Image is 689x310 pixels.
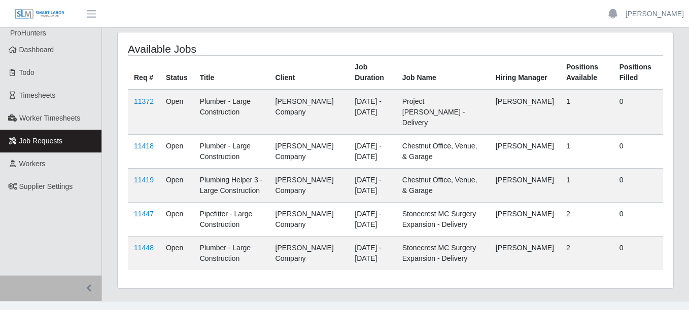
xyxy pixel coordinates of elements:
a: 11448 [134,244,154,252]
td: [DATE] - [DATE] [349,90,396,135]
td: [DATE] - [DATE] [349,237,396,270]
th: Positions Available [560,56,613,90]
td: Pipefitter - Large Construction [194,203,269,237]
th: Title [194,56,269,90]
h4: Available Jobs [128,43,342,55]
td: 0 [613,203,663,237]
a: 11447 [134,210,154,218]
td: [PERSON_NAME] Company [269,90,349,135]
th: Positions Filled [613,56,663,90]
td: Open [160,169,194,203]
td: 2 [560,237,613,270]
td: Chestnut Office, Venue, & Garage [396,135,490,169]
td: 1 [560,135,613,169]
a: [PERSON_NAME] [626,9,684,19]
th: Job Name [396,56,490,90]
td: Stonecrest MC Surgery Expansion - Delivery [396,203,490,237]
td: Plumber - Large Construction [194,237,269,270]
td: [PERSON_NAME] Company [269,169,349,203]
td: [PERSON_NAME] Company [269,135,349,169]
a: 11418 [134,142,154,150]
td: 1 [560,169,613,203]
th: Job Duration [349,56,396,90]
span: Dashboard [19,46,54,54]
td: Plumber - Large Construction [194,90,269,135]
td: [DATE] - [DATE] [349,135,396,169]
td: Plumbing Helper 3 - Large Construction [194,169,269,203]
a: 11419 [134,176,154,184]
td: 2 [560,203,613,237]
td: [PERSON_NAME] Company [269,237,349,270]
span: Supplier Settings [19,182,73,190]
th: Status [160,56,194,90]
th: Hiring Manager [490,56,560,90]
span: Timesheets [19,91,56,99]
td: [PERSON_NAME] [490,237,560,270]
th: Client [269,56,349,90]
td: Chestnut Office, Venue, & Garage [396,169,490,203]
span: ProHunters [10,29,46,37]
img: SLM Logo [14,9,65,20]
td: [PERSON_NAME] [490,169,560,203]
td: Open [160,135,194,169]
td: [DATE] - [DATE] [349,203,396,237]
td: 0 [613,169,663,203]
span: Workers [19,160,46,168]
td: [PERSON_NAME] Company [269,203,349,237]
td: [PERSON_NAME] [490,135,560,169]
td: 0 [613,237,663,270]
td: [PERSON_NAME] [490,90,560,135]
th: Req # [128,56,160,90]
td: 0 [613,90,663,135]
td: Open [160,237,194,270]
td: 0 [613,135,663,169]
td: Plumber - Large Construction [194,135,269,169]
td: Open [160,203,194,237]
span: Job Requests [19,137,63,145]
td: Project [PERSON_NAME] - Delivery [396,90,490,135]
span: Worker Timesheets [19,114,80,122]
td: Stonecrest MC Surgery Expansion - Delivery [396,237,490,270]
td: Open [160,90,194,135]
a: 11372 [134,97,154,105]
td: [PERSON_NAME] [490,203,560,237]
span: Todo [19,68,35,76]
td: [DATE] - [DATE] [349,169,396,203]
td: 1 [560,90,613,135]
